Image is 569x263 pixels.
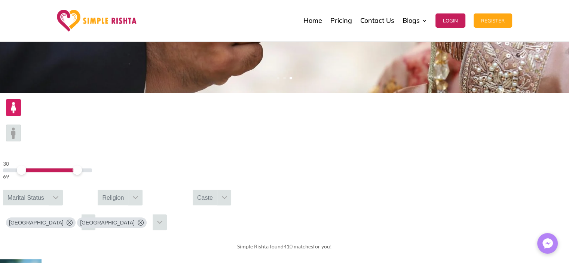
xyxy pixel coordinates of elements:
[284,243,313,250] span: 410 matches
[403,2,427,39] a: Blogs
[330,2,352,39] a: Pricing
[435,13,465,28] button: Login
[9,219,64,226] span: [GEOGRAPHIC_DATA]
[277,77,279,79] a: 1
[435,2,465,39] a: Login
[474,2,512,39] a: Register
[283,77,286,79] a: 2
[80,219,135,226] span: [GEOGRAPHIC_DATA]
[360,2,394,39] a: Contact Us
[290,77,292,79] a: 3
[303,2,322,39] a: Home
[193,190,217,205] div: Caste
[474,13,512,28] button: Register
[540,236,555,251] img: Messenger
[3,190,49,205] div: Marital Status
[237,243,332,250] span: Simple Rishta found for you!
[3,172,92,181] div: 69
[3,159,92,168] div: 30
[98,190,128,205] div: Religion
